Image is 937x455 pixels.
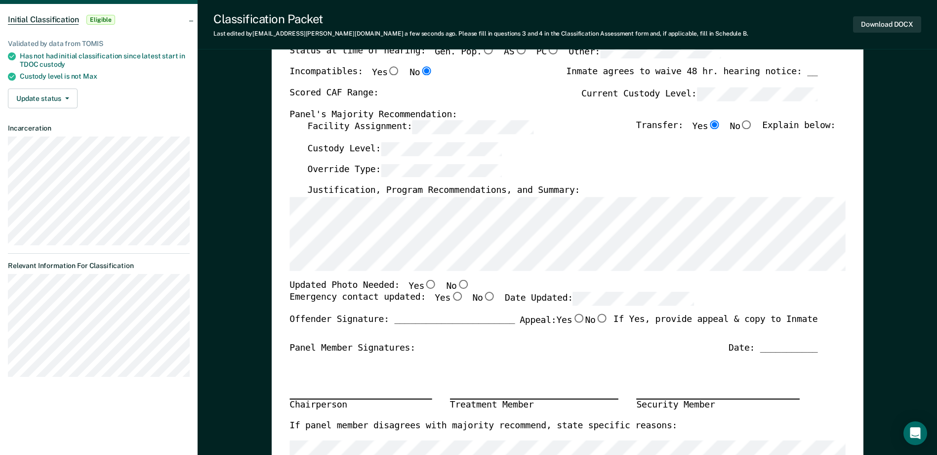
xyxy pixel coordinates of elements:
label: If panel member disagrees with majority recommend, state specific reasons: [289,421,677,433]
div: Has not had initial classification since latest start in TDOC [20,52,190,69]
input: Override Type: [381,164,502,177]
label: Yes [372,67,401,80]
div: Classification Packet [213,12,748,26]
input: Yes [572,314,585,323]
label: Justification, Program Recommendations, and Summary: [307,185,580,197]
label: Yes [556,314,585,327]
label: No [446,280,469,293]
input: Other: [600,45,721,59]
button: Download DOCX [853,16,921,33]
div: Custody level is not [20,72,190,81]
div: Last edited by [EMAIL_ADDRESS][PERSON_NAME][DOMAIN_NAME] . Please fill in questions 3 and 4 in th... [213,30,748,37]
div: Emergency contact updated: [289,292,694,314]
input: Yes [450,292,463,301]
span: Max [83,72,97,80]
label: Current Custody Level: [581,88,817,101]
span: Eligible [86,15,115,25]
label: No [409,67,433,80]
input: Date Updated: [573,292,694,306]
label: Yes [408,280,437,293]
label: Gen. Pop. [435,45,495,59]
input: PC [547,45,560,54]
div: Panel Member Signatures: [289,343,415,355]
label: No [472,292,495,306]
div: Offender Signature: _______________________ If Yes, provide appeal & copy to Inmate [289,314,817,343]
div: Status at time of hearing: [289,45,721,67]
label: Yes [435,292,463,306]
input: No [483,292,495,301]
label: No [585,314,608,327]
input: Current Custody Level: [696,88,817,101]
input: Custody Level: [381,142,502,156]
input: AS [514,45,527,54]
label: Other: [569,45,721,59]
input: Yes [387,67,400,76]
div: Open Intercom Messenger [903,421,927,445]
input: Yes [424,280,437,289]
label: Date Updated: [505,292,694,306]
div: Transfer: Explain below: [636,121,836,142]
label: Yes [692,121,721,134]
input: Facility Assignment: [412,121,533,134]
div: Security Member [636,399,800,412]
input: No [420,67,433,76]
div: Validated by data from TOMIS [8,40,190,48]
input: Yes [708,121,721,130]
div: Updated Photo Needed: [289,280,470,293]
div: Inmate agrees to waive 48 hr. hearing notice: __ [566,67,817,88]
label: Override Type: [307,164,502,177]
label: PC [536,45,559,59]
input: No [740,121,753,130]
div: Treatment Member [450,399,618,412]
label: Custody Level: [307,142,502,156]
div: Incompatibles: [289,67,433,88]
input: Gen. Pop. [482,45,494,54]
span: custody [40,60,65,68]
dt: Relevant Information For Classification [8,262,190,270]
label: Appeal: [520,314,609,335]
button: Update status [8,89,78,108]
label: AS [504,45,527,59]
label: Scored CAF Range: [289,88,378,101]
div: Chairperson [289,399,432,412]
span: a few seconds ago [405,30,455,37]
span: Initial Classification [8,15,79,25]
div: Date: ___________ [729,343,817,355]
input: No [456,280,469,289]
label: No [730,121,753,134]
input: No [595,314,608,323]
div: Panel's Majority Recommendation: [289,109,817,121]
dt: Incarceration [8,124,190,133]
label: Facility Assignment: [307,121,533,134]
